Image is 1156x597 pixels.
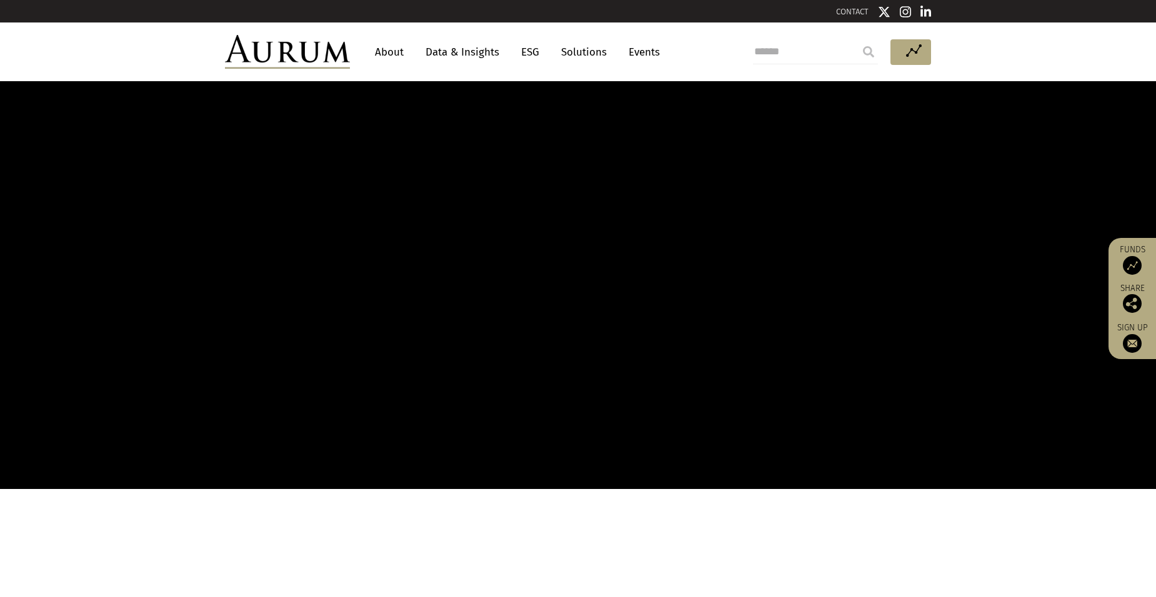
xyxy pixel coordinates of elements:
img: Twitter icon [878,6,890,18]
a: Data & Insights [419,41,506,64]
a: ESG [515,41,546,64]
img: Aurum [225,35,350,69]
input: Submit [856,39,881,64]
img: Sign up to our newsletter [1123,334,1142,353]
img: Share this post [1123,294,1142,313]
a: Sign up [1115,322,1150,353]
div: Share [1115,284,1150,313]
a: CONTACT [836,7,869,16]
a: Events [622,41,660,64]
img: Instagram icon [900,6,911,18]
a: Funds [1115,244,1150,275]
img: Access Funds [1123,256,1142,275]
a: About [369,41,410,64]
img: Linkedin icon [920,6,932,18]
a: Solutions [555,41,613,64]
